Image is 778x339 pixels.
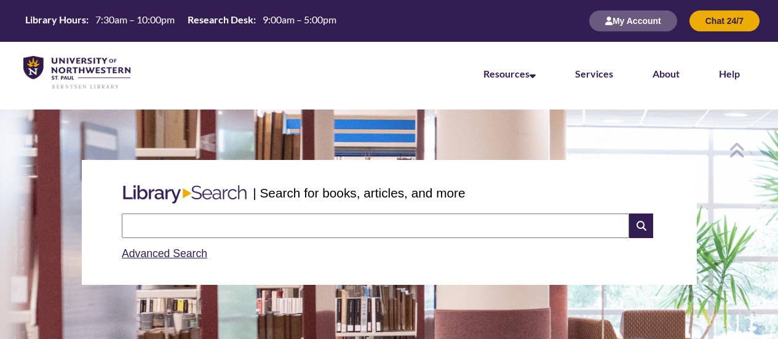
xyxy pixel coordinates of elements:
span: 9:00am – 5:00pm [263,14,336,25]
a: Services [575,68,613,79]
i: Search [629,213,653,238]
button: My Account [589,10,677,31]
img: UNWSP Library Logo [23,56,130,90]
a: Resources [483,68,536,79]
button: Chat 24/7 [689,10,760,31]
a: Hours Today [20,13,341,30]
span: 7:30am – 10:00pm [95,14,175,25]
a: My Account [589,15,677,26]
th: Research Desk: [183,13,258,26]
p: | Search for books, articles, and more [253,183,465,202]
a: About [653,68,680,79]
a: Chat 24/7 [689,15,760,26]
a: Advanced Search [122,247,207,260]
a: Help [719,68,740,79]
a: Back to Top [729,142,775,158]
img: Libary Search [117,180,253,209]
table: Hours Today [20,13,341,28]
th: Library Hours: [20,13,90,26]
